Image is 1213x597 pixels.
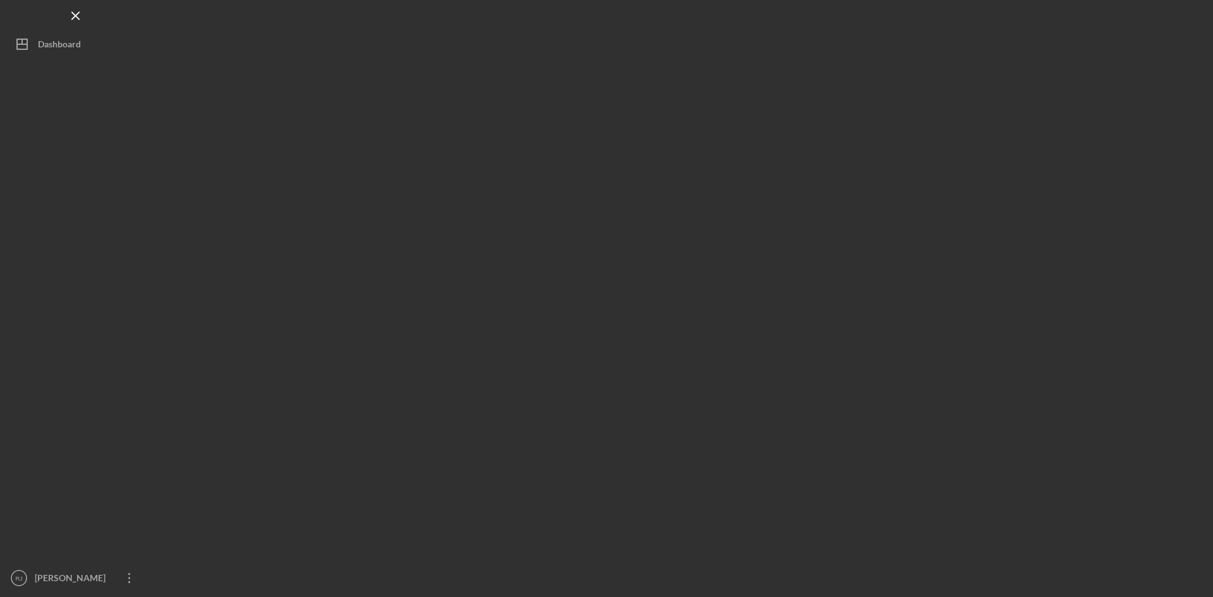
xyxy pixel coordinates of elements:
[32,565,114,594] div: [PERSON_NAME]
[6,32,145,57] button: Dashboard
[38,32,81,60] div: Dashboard
[15,575,23,582] text: RJ
[6,565,145,591] button: RJ[PERSON_NAME]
